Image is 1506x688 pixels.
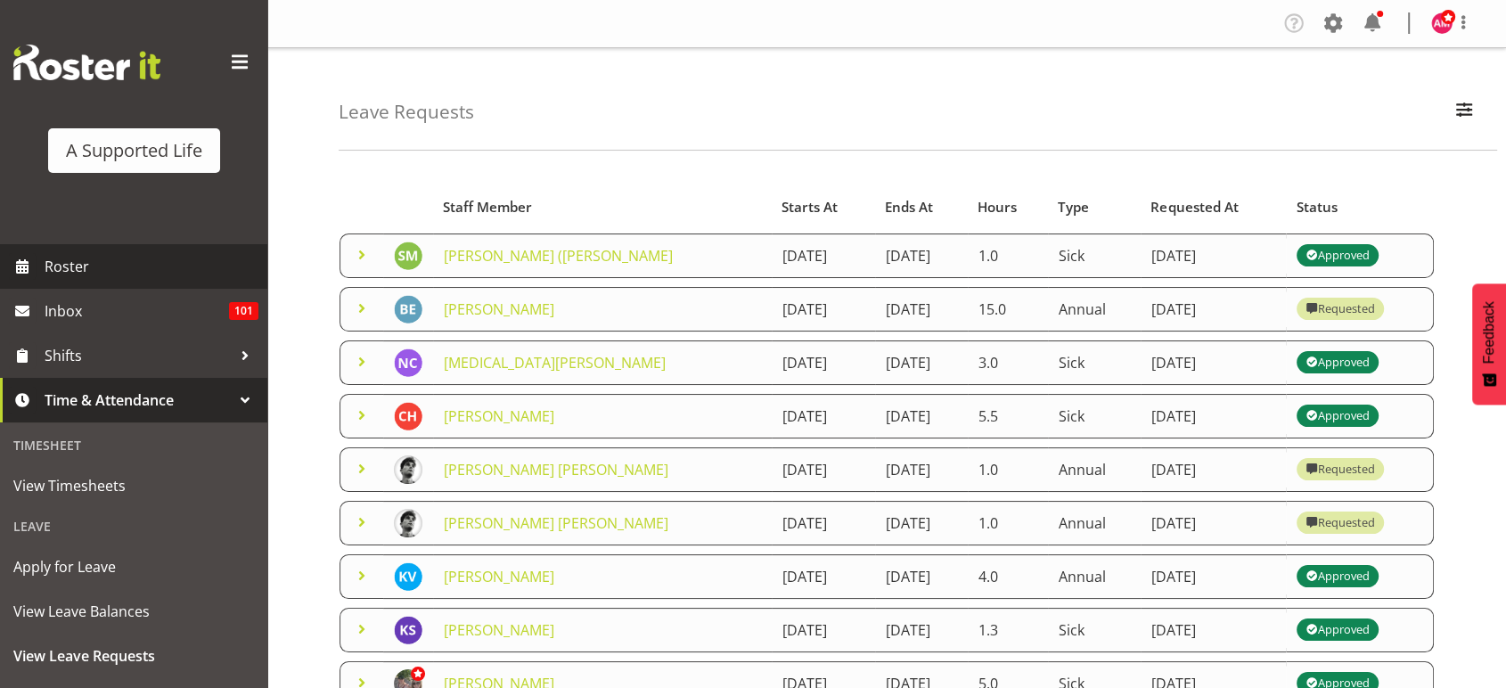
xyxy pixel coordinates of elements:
img: nikita-chand5823.jpg [394,348,422,377]
a: View Timesheets [4,463,263,508]
a: View Leave Requests [4,634,263,678]
span: Status [1297,197,1338,217]
td: [DATE] [1141,233,1286,278]
td: Annual [1048,287,1141,332]
td: [DATE] [772,447,875,492]
div: Approved [1305,566,1370,587]
div: Approved [1305,405,1370,427]
td: [DATE] [772,501,875,545]
img: kirsten-sutherland10529.jpg [394,616,422,644]
span: 101 [229,302,258,320]
td: 5.5 [968,394,1048,438]
span: Staff Member [443,197,532,217]
div: Approved [1305,245,1370,266]
a: [PERSON_NAME] [PERSON_NAME] [444,513,668,533]
span: Ends At [885,197,933,217]
td: Sick [1048,608,1141,652]
td: [DATE] [875,340,968,385]
td: Sick [1048,340,1141,385]
div: Requested [1305,512,1375,534]
td: [DATE] [875,501,968,545]
div: A Supported Life [66,137,202,164]
td: [DATE] [772,608,875,652]
span: Shifts [45,342,232,369]
span: View Leave Requests [13,643,254,669]
button: Feedback - Show survey [1472,283,1506,405]
img: chloe-harris11174.jpg [394,402,422,430]
a: View Leave Balances [4,589,263,634]
td: Annual [1048,554,1141,599]
a: [MEDICAL_DATA][PERSON_NAME] [444,353,666,373]
div: Requested [1305,299,1375,320]
td: [DATE] [875,608,968,652]
td: [DATE] [875,447,968,492]
img: beth-england5870.jpg [394,295,422,324]
div: Leave [4,508,263,545]
div: Timesheet [4,427,263,463]
td: 1.0 [968,501,1048,545]
td: [DATE] [1141,447,1286,492]
a: Apply for Leave [4,545,263,589]
td: [DATE] [1141,340,1286,385]
button: Filter Employees [1445,93,1483,132]
td: [DATE] [1141,554,1286,599]
td: [DATE] [875,394,968,438]
td: [DATE] [772,554,875,599]
td: [DATE] [1141,608,1286,652]
img: alex-sada452157c18d5e4a87da54352f4825d923.png [394,509,422,537]
span: View Leave Balances [13,598,254,625]
td: Sick [1048,394,1141,438]
span: Requested At [1150,197,1238,217]
img: sana-manu11369.jpg [394,242,422,270]
span: Type [1058,197,1089,217]
td: 1.0 [968,447,1048,492]
td: Annual [1048,447,1141,492]
a: [PERSON_NAME] [444,567,554,586]
td: [DATE] [772,340,875,385]
td: [DATE] [772,287,875,332]
td: 1.0 [968,233,1048,278]
span: Starts At [782,197,838,217]
td: 3.0 [968,340,1048,385]
td: [DATE] [875,287,968,332]
div: Approved [1305,352,1370,373]
td: [DATE] [772,233,875,278]
td: [DATE] [1141,394,1286,438]
td: Annual [1048,501,1141,545]
div: Requested [1305,459,1375,480]
span: Apply for Leave [13,553,254,580]
div: Approved [1305,619,1370,641]
td: [DATE] [1141,501,1286,545]
a: [PERSON_NAME] [PERSON_NAME] [444,460,668,479]
td: 1.3 [968,608,1048,652]
a: [PERSON_NAME] [444,620,554,640]
img: alicia-mark9463.jpg [1431,12,1453,34]
td: Sick [1048,233,1141,278]
span: Hours [978,197,1017,217]
span: Inbox [45,298,229,324]
h4: Leave Requests [339,102,474,122]
img: kat-veugelers11565.jpg [394,562,422,591]
span: View Timesheets [13,472,254,499]
span: Roster [45,253,258,280]
img: Rosterit website logo [13,45,160,80]
td: [DATE] [772,394,875,438]
a: [PERSON_NAME] ([PERSON_NAME] [444,246,673,266]
td: [DATE] [1141,287,1286,332]
a: [PERSON_NAME] [444,406,554,426]
img: alex-sada452157c18d5e4a87da54352f4825d923.png [394,455,422,484]
td: [DATE] [875,233,968,278]
a: [PERSON_NAME] [444,299,554,319]
td: 15.0 [968,287,1048,332]
td: [DATE] [875,554,968,599]
span: Feedback [1481,301,1497,364]
span: Time & Attendance [45,387,232,414]
td: 4.0 [968,554,1048,599]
